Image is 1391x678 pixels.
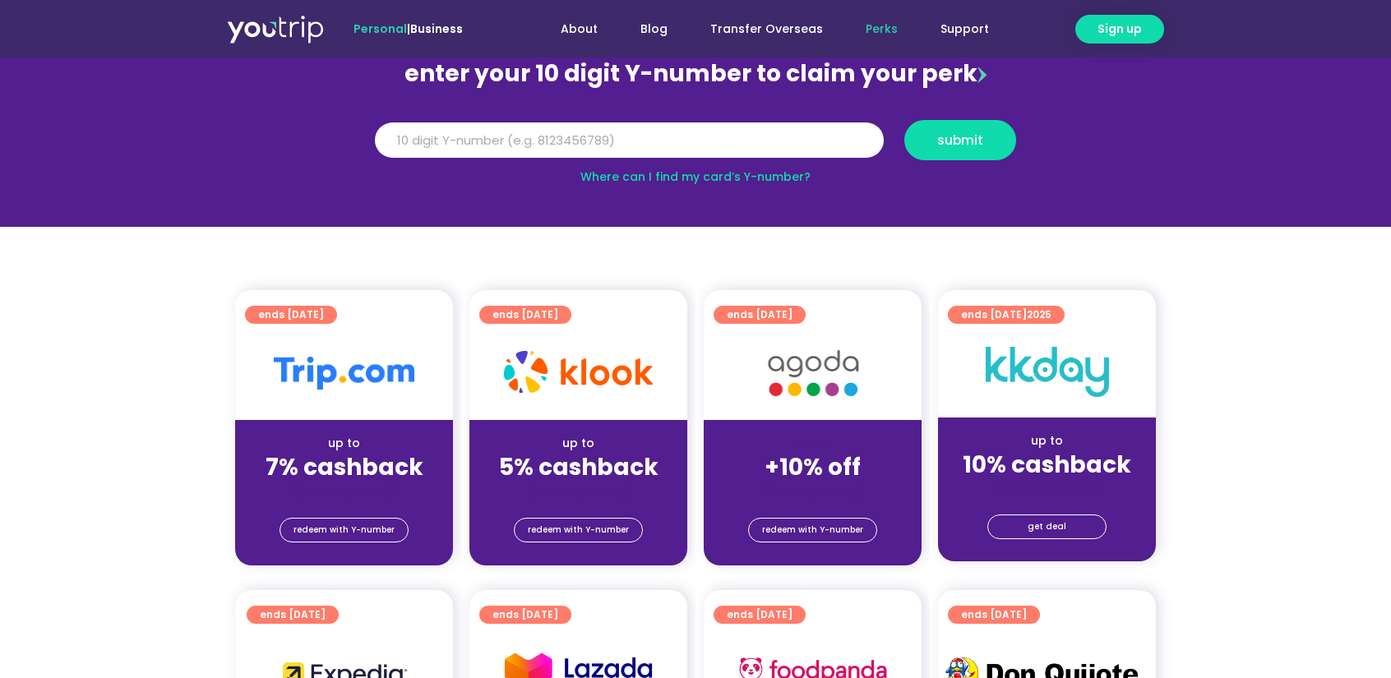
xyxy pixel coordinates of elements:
span: Personal [354,21,407,37]
a: ends [DATE] [714,606,806,624]
input: 10 digit Y-number (e.g. 8123456789) [375,122,884,159]
span: ends [DATE] [961,606,1027,624]
span: | [354,21,463,37]
a: Support [919,14,1010,44]
div: enter your 10 digit Y-number to claim your perk [367,53,1024,95]
span: Sign up [1098,21,1142,38]
a: ends [DATE] [714,306,806,324]
span: ends [DATE] [727,306,793,324]
span: get deal [1028,515,1066,538]
div: (for stays only) [951,480,1143,497]
a: ends [DATE]2025 [948,306,1065,324]
a: get deal [987,514,1107,539]
span: redeem with Y-number [293,519,395,542]
a: ends [DATE] [948,606,1040,624]
div: up to [248,435,440,452]
strong: +10% off [765,451,861,483]
nav: Menu [507,14,1010,44]
div: up to [951,432,1143,450]
span: ends [DATE] [727,606,793,624]
span: ends [DATE] [258,306,324,324]
a: ends [DATE] [245,306,337,324]
span: ends [DATE] [492,306,558,324]
a: Business [410,21,463,37]
a: ends [DATE] [479,306,571,324]
a: ends [DATE] [247,606,339,624]
div: (for stays only) [483,482,674,500]
a: redeem with Y-number [280,518,409,542]
span: 2025 [1027,307,1051,321]
div: (for stays only) [248,482,440,500]
span: redeem with Y-number [762,519,863,542]
span: up to [797,435,828,451]
strong: 7% cashback [266,451,423,483]
a: redeem with Y-number [514,518,643,542]
span: ends [DATE] [260,606,326,624]
a: redeem with Y-number [748,518,877,542]
a: ends [DATE] [479,606,571,624]
a: Where can I find my card’s Y-number? [580,168,811,185]
a: Perks [844,14,919,44]
strong: 5% cashback [499,451,659,483]
a: Blog [619,14,689,44]
span: submit [937,134,983,146]
button: submit [904,120,1016,160]
span: ends [DATE] [492,606,558,624]
a: About [539,14,619,44]
div: (for stays only) [717,482,908,500]
span: redeem with Y-number [528,519,629,542]
div: up to [483,435,674,452]
a: Transfer Overseas [689,14,844,44]
span: ends [DATE] [961,306,1051,324]
a: Sign up [1075,15,1164,44]
form: Y Number [375,120,1016,173]
strong: 10% cashback [963,449,1131,481]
